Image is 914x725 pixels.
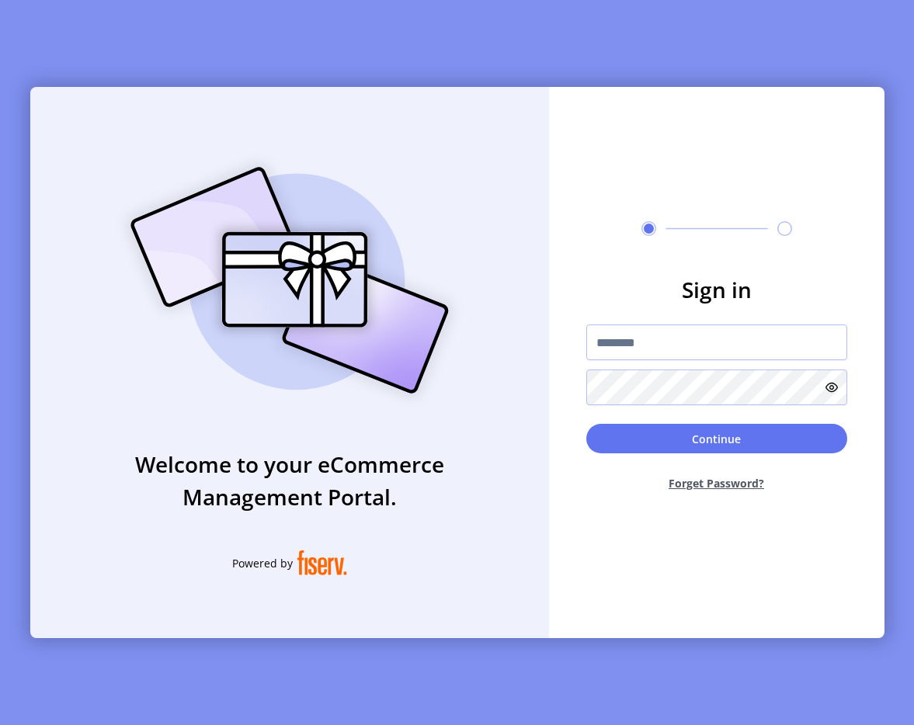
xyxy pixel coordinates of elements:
[232,555,293,571] span: Powered by
[586,424,847,453] button: Continue
[30,448,549,513] h3: Welcome to your eCommerce Management Portal.
[107,150,472,411] img: card_Illustration.svg
[586,273,847,306] h3: Sign in
[586,463,847,504] button: Forget Password?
